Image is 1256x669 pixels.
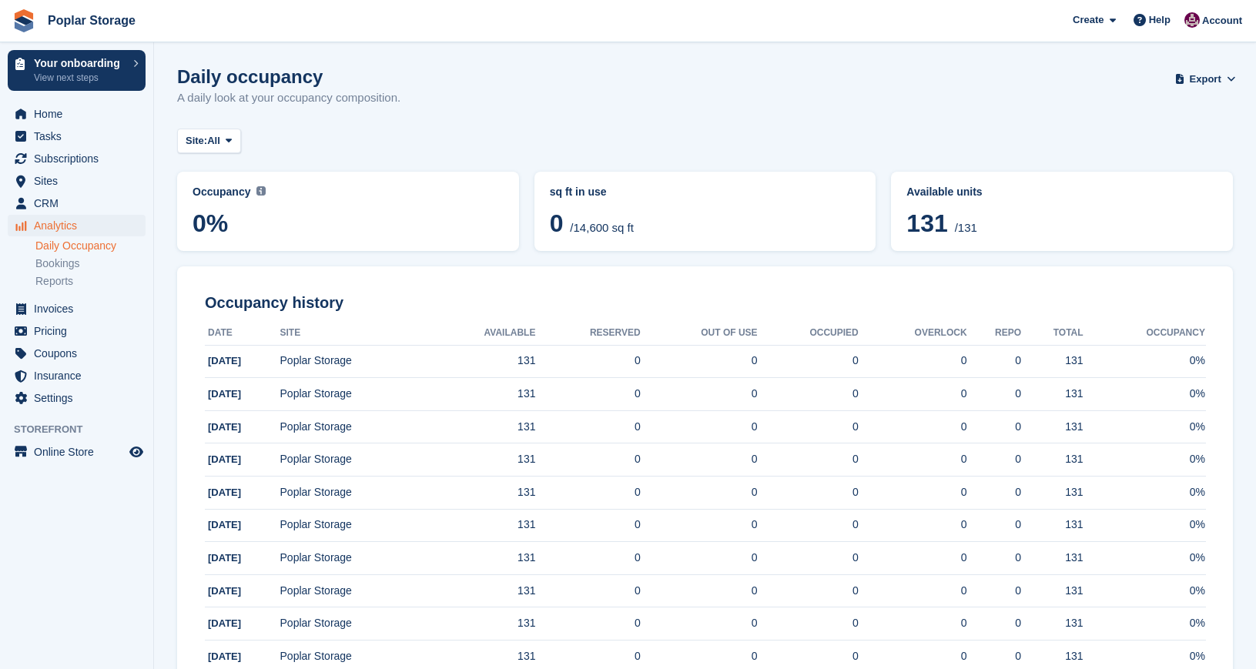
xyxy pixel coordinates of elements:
td: Poplar Storage [280,509,429,542]
span: [DATE] [208,585,241,597]
th: Reserved [535,321,640,346]
th: Overlock [859,321,967,346]
td: 0 [641,378,758,411]
th: Occupied [758,321,859,346]
td: 131 [1021,509,1084,542]
div: 0 [967,583,1021,599]
td: 131 [429,607,536,641]
a: menu [8,387,146,409]
td: 131 [429,477,536,510]
td: 0 [535,542,640,575]
div: 0 [967,517,1021,533]
div: 0 [859,386,967,402]
span: Export [1190,72,1221,87]
td: 0% [1084,443,1205,477]
td: 0 [535,509,640,542]
td: 131 [429,509,536,542]
a: menu [8,343,146,364]
td: 0% [1084,607,1205,641]
a: Bookings [35,256,146,271]
td: 0 [641,607,758,641]
td: 0 [641,542,758,575]
a: menu [8,192,146,214]
span: Tasks [34,125,126,147]
a: menu [8,215,146,236]
a: Reports [35,274,146,289]
span: [DATE] [208,355,241,366]
h1: Daily occupancy [177,66,400,87]
img: Kat Palmer [1184,12,1200,28]
p: A daily look at your occupancy composition. [177,89,400,107]
span: All [207,133,220,149]
td: 0 [535,345,640,378]
p: Your onboarding [34,58,126,69]
a: Your onboarding View next steps [8,50,146,91]
td: 0% [1084,345,1205,378]
span: Sites [34,170,126,192]
div: 0 [859,451,967,467]
div: 0 [967,550,1021,566]
div: 0 [967,353,1021,369]
th: Available [429,321,536,346]
span: [DATE] [208,651,241,662]
span: Occupancy [193,186,250,198]
td: 131 [1021,345,1084,378]
span: Analytics [34,215,126,236]
div: 0 [967,615,1021,631]
th: Total [1021,321,1084,346]
div: 0 [758,451,859,467]
span: Home [34,103,126,125]
div: 0 [758,583,859,599]
td: 131 [429,378,536,411]
td: 0% [1084,574,1205,607]
span: Online Store [34,441,126,463]
a: Daily Occupancy [35,239,146,253]
span: Insurance [34,365,126,386]
span: Available units [906,186,982,198]
img: icon-info-grey-7440780725fd019a000dd9b08b2336e03edf1995a4989e88bcd33f0948082b44.svg [256,186,266,196]
div: 0 [758,353,859,369]
td: 0 [641,574,758,607]
td: Poplar Storage [280,542,429,575]
span: Account [1202,13,1242,28]
a: menu [8,170,146,192]
th: Date [205,321,280,346]
div: 0 [859,583,967,599]
td: 0 [535,477,640,510]
td: 131 [1021,477,1084,510]
span: [DATE] [208,388,241,400]
div: 0 [758,648,859,664]
div: 0 [859,648,967,664]
td: Poplar Storage [280,477,429,510]
th: Repo [967,321,1021,346]
span: 131 [906,209,947,237]
td: 131 [429,574,536,607]
td: 0 [535,607,640,641]
th: Occupancy [1084,321,1205,346]
div: 0 [967,648,1021,664]
td: 131 [429,410,536,443]
button: Export [1177,66,1233,92]
span: [DATE] [208,552,241,564]
td: 0% [1084,542,1205,575]
div: 0 [859,517,967,533]
p: View next steps [34,71,126,85]
span: [DATE] [208,487,241,498]
td: 0 [641,345,758,378]
div: 0 [967,386,1021,402]
div: 0 [758,517,859,533]
td: 0 [641,509,758,542]
div: 0 [758,419,859,435]
td: Poplar Storage [280,378,429,411]
td: Poplar Storage [280,574,429,607]
td: 0 [641,410,758,443]
td: 131 [1021,378,1084,411]
td: 0 [535,410,640,443]
span: 0% [193,209,504,237]
a: menu [8,148,146,169]
td: 0 [535,443,640,477]
div: 0 [967,419,1021,435]
abbr: Current breakdown of %{unit} occupied [550,184,861,200]
td: 0% [1084,410,1205,443]
a: menu [8,125,146,147]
